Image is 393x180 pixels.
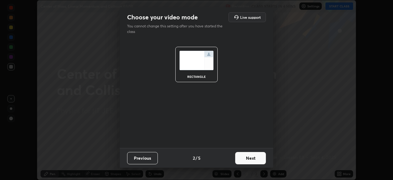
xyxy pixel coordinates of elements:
[240,15,261,19] h5: Live support
[196,155,197,161] h4: /
[235,152,266,164] button: Next
[127,152,158,164] button: Previous
[198,155,200,161] h4: 5
[184,75,209,78] div: rectangle
[179,51,214,70] img: normalScreenIcon.ae25ed63.svg
[127,13,198,21] h2: Choose your video mode
[193,155,195,161] h4: 2
[127,23,227,34] p: You cannot change this setting after you have started the class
